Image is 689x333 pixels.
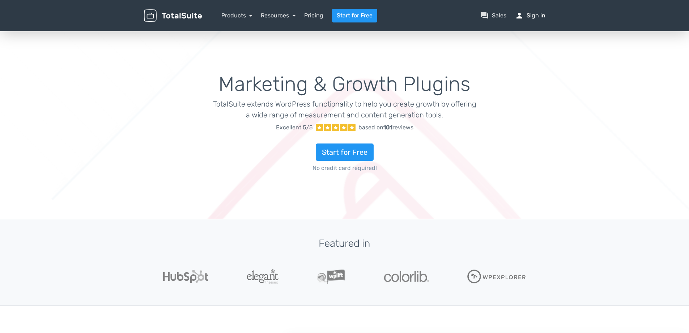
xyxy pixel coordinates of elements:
[480,11,506,20] a: question_answerSales
[383,124,392,131] strong: 101
[304,11,323,20] a: Pricing
[221,12,252,19] a: Products
[163,270,208,283] img: Hubspot
[515,11,545,20] a: personSign in
[276,123,313,132] span: Excellent 5/5
[144,238,545,249] h3: Featured in
[467,270,526,283] img: WPExplorer
[144,9,202,22] img: TotalSuite for WordPress
[316,143,374,161] a: Start for Free
[332,9,377,22] a: Start for Free
[247,269,278,284] img: ElegantThemes
[358,123,413,132] div: based on reviews
[213,73,476,96] h1: Marketing & Growth Plugins
[213,164,476,172] span: No credit card required!
[515,11,524,20] span: person
[261,12,295,19] a: Resources
[317,269,345,284] img: WPLift
[213,120,476,135] a: Excellent 5/5 based on101reviews
[384,271,429,282] img: Colorlib
[213,99,476,120] p: TotalSuite extends WordPress functionality to help you create growth by offering a wide range of ...
[480,11,489,20] span: question_answer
